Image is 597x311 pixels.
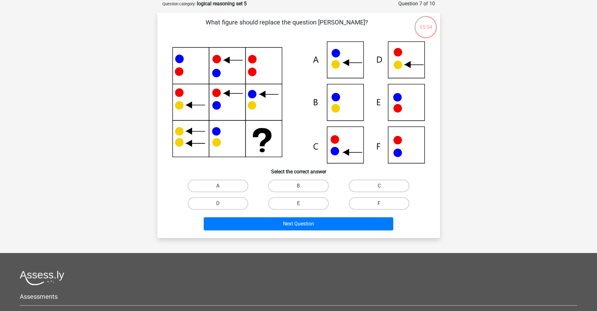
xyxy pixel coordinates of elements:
[20,293,577,300] h5: Assessments
[188,197,248,210] label: D
[268,180,329,192] label: B
[197,1,247,7] strong: logical reasoning set 5
[349,180,409,192] label: C
[167,164,430,175] h6: Select the correct answer
[349,197,409,210] label: F
[414,15,437,31] div: 05:54
[268,197,329,210] label: E
[167,18,406,36] p: What figure should replace the question [PERSON_NAME]?
[204,217,393,230] button: Next Question
[20,271,64,285] img: Assessly logo
[188,180,248,192] label: A
[162,2,196,6] small: Question category:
